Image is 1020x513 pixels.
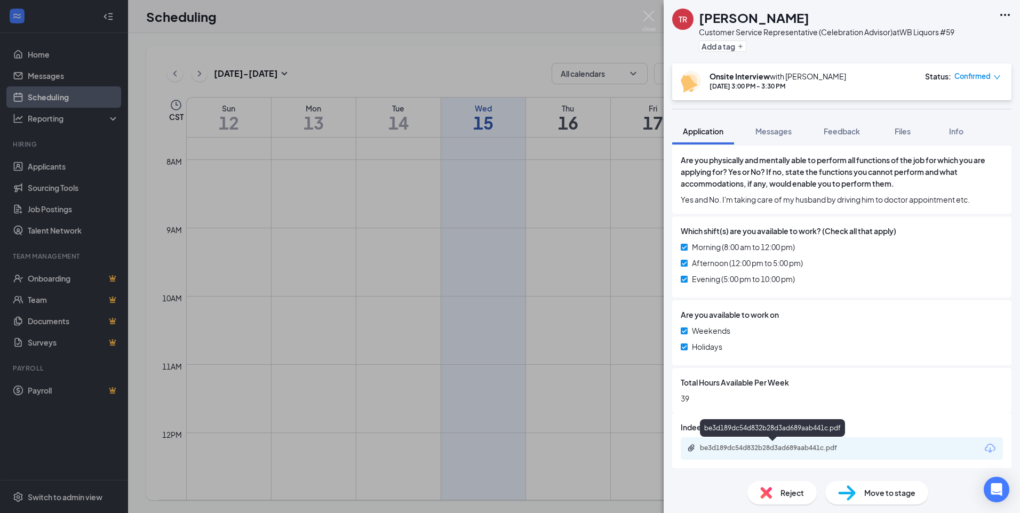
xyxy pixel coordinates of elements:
[824,126,860,136] span: Feedback
[687,444,860,454] a: Paperclipbe3d189dc54d832b28d3ad689aab441c.pdf
[710,82,846,91] div: [DATE] 3:00 PM - 3:30 PM
[710,71,770,81] b: Onsite Interview
[780,487,804,499] span: Reject
[687,444,696,452] svg: Paperclip
[954,71,991,82] span: Confirmed
[737,43,744,50] svg: Plus
[683,126,723,136] span: Application
[699,9,809,27] h1: [PERSON_NAME]
[699,27,954,37] div: Customer Service Representative (Celebration Advisor) at WB Liquors #59
[692,257,803,269] span: Afternoon (12:00 pm to 5:00 pm)
[681,225,896,237] span: Which shift(s) are you available to work? (Check all that apply)
[984,442,997,455] svg: Download
[864,487,915,499] span: Move to stage
[710,71,846,82] div: with [PERSON_NAME]
[679,14,687,25] div: TR
[949,126,963,136] span: Info
[755,126,792,136] span: Messages
[999,9,1011,21] svg: Ellipses
[681,392,1003,404] span: 39
[681,194,1003,205] span: Yes and No. I'm taking care of my husband by driving him to doctor appointment etc.
[895,126,911,136] span: Files
[681,421,737,433] span: Indeed Resume
[993,74,1001,81] span: down
[692,273,795,285] span: Evening (5:00 pm to 10:00 pm)
[699,41,746,52] button: PlusAdd a tag
[700,419,845,437] div: be3d189dc54d832b28d3ad689aab441c.pdf
[984,477,1009,502] div: Open Intercom Messenger
[925,71,951,82] div: Status :
[692,341,722,352] span: Holidays
[681,376,789,388] span: Total Hours Available Per Week
[692,241,795,253] span: Morning (8:00 am to 12:00 pm)
[700,444,849,452] div: be3d189dc54d832b28d3ad689aab441c.pdf
[681,154,1003,189] span: Are you physically and mentally able to perform all functions of the job for which you are applyi...
[681,309,779,320] span: Are you available to work on
[692,325,730,336] span: Weekends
